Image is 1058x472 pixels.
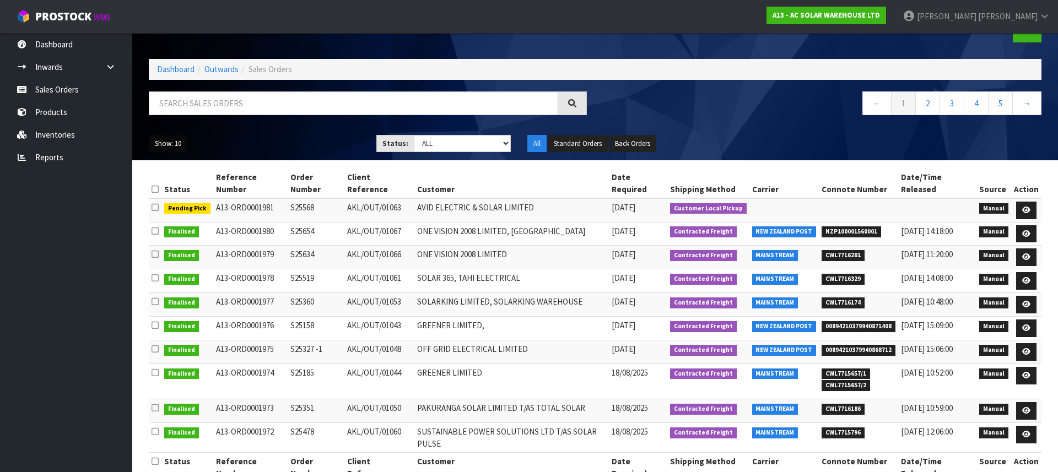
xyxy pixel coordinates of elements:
span: Manual [979,345,1008,356]
span: Manual [979,274,1008,285]
td: S25478 [288,423,345,453]
span: Finalised [164,226,199,237]
span: MAINSTREAM [752,274,798,285]
th: Order Number [288,169,345,198]
span: NEW ZEALAND POST [752,226,817,237]
td: AKL/OUT/01063 [344,198,414,222]
span: CWL7715796 [822,427,865,438]
td: GREENER LIMITED, [414,317,609,340]
th: Carrier [749,169,819,198]
td: S25360 [288,293,345,317]
span: [DATE] [612,273,635,283]
td: AKL/OUT/01050 [344,399,414,423]
td: S25185 [288,364,345,399]
td: AVID ELECTRIC & SOLAR LIMITED [414,198,609,222]
span: MAINSTREAM [752,427,798,438]
th: Date Required [609,169,668,198]
span: 18/08/2025 [612,426,648,437]
span: NEW ZEALAND POST [752,345,817,356]
td: A13-ORD0001980 [213,222,288,246]
td: S25351 [288,399,345,423]
th: Source [976,169,1011,198]
small: WMS [94,12,111,23]
td: A13-ORD0001975 [213,340,288,364]
td: AKL/OUT/01053 [344,293,414,317]
span: [DATE] [612,202,635,213]
span: NZP100001560001 [822,226,881,237]
a: Outwards [204,64,239,74]
td: GREENER LIMITED [414,364,609,399]
td: SOLAR 365, TAHI ELECTRICAL [414,269,609,293]
span: Finalised [164,404,199,415]
td: S25568 [288,198,345,222]
th: Action [1011,169,1041,198]
th: Reference Number [213,169,288,198]
span: CWL7716201 [822,250,865,261]
td: A13-ORD0001972 [213,423,288,453]
span: Contracted Freight [670,368,737,379]
a: Dashboard [157,64,195,74]
a: 1 [891,91,916,115]
td: A13-ORD0001974 [213,364,288,399]
span: [DATE] 15:06:00 [901,344,953,354]
span: Finalised [164,250,199,261]
span: Finalised [164,321,199,332]
span: NEW ZEALAND POST [752,321,817,332]
td: SOLARKING LIMITED, SOLARKING WAREHOUSE [414,293,609,317]
span: CWL7715657/2 [822,380,870,391]
td: A13-ORD0001981 [213,198,288,222]
img: cube-alt.png [17,9,30,23]
h1: Sales Orders [149,19,587,36]
a: ← [862,91,892,115]
span: 18/08/2025 [612,367,648,378]
span: Contracted Freight [670,274,737,285]
strong: A13 - AC SOLAR WAREHOUSE LTD [773,10,880,20]
span: [DATE] 11:20:00 [901,249,953,259]
td: A13-ORD0001977 [213,293,288,317]
input: Search sales orders [149,91,558,115]
span: CWL7716329 [822,274,865,285]
td: S25519 [288,269,345,293]
td: AKL/OUT/01044 [344,364,414,399]
td: A13-ORD0001973 [213,399,288,423]
span: Contracted Freight [670,321,737,332]
button: All [527,135,547,153]
span: Contracted Freight [670,345,737,356]
span: Finalised [164,368,199,379]
span: Manual [979,368,1008,379]
td: S25634 [288,246,345,269]
a: 2 [915,91,940,115]
td: AKL/OUT/01067 [344,222,414,246]
td: A13-ORD0001978 [213,269,288,293]
span: [PERSON_NAME] [917,11,976,21]
span: [DATE] 14:08:00 [901,273,953,283]
span: 00894210379940871408 [822,321,895,332]
th: Status [161,169,213,198]
span: Manual [979,250,1008,261]
span: 00894210379940868712 [822,345,895,356]
span: MAINSTREAM [752,404,798,415]
td: AKL/OUT/01060 [344,423,414,453]
span: Contracted Freight [670,226,737,237]
td: S25327 -1 [288,340,345,364]
span: Manual [979,427,1008,438]
th: Connote Number [819,169,898,198]
td: AKL/OUT/01048 [344,340,414,364]
span: CWL7716186 [822,404,865,415]
th: Customer [414,169,609,198]
span: CWL7716174 [822,297,865,308]
span: [DATE] 10:48:00 [901,296,953,307]
span: [DATE] 14:18:00 [901,226,953,236]
span: Finalised [164,297,199,308]
span: Finalised [164,345,199,356]
th: Shipping Method [667,169,749,198]
td: A13-ORD0001976 [213,317,288,340]
span: [DATE] 12:06:00 [901,426,953,437]
strong: Status: [382,139,408,148]
td: SUSTAINABLE POWER SOLUTIONS LTD T/AS SOLAR PULSE [414,423,609,453]
span: [DATE] [612,320,635,330]
button: Show: 10 [149,135,187,153]
a: 4 [964,91,989,115]
span: [DATE] [612,344,635,354]
td: PAKURANGA SOLAR LIMITED T/AS TOTAL SOLAR [414,399,609,423]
